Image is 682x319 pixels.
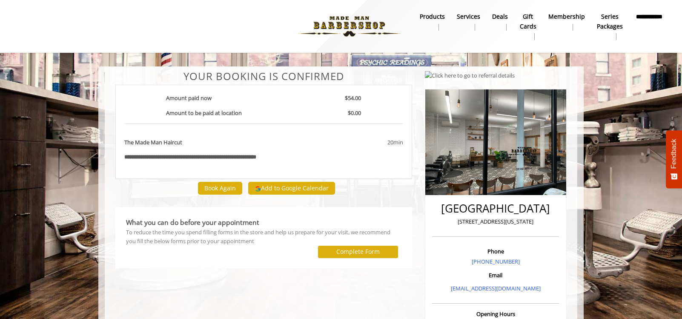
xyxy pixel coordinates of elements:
[248,182,335,195] button: Add to Google Calendar
[425,71,515,80] img: Click here to go to referral details
[542,11,591,33] a: MembershipMembership
[126,228,401,246] div: To reduce the time you spend filling forms in the store and help us prepare for your visit, we re...
[670,139,678,169] span: Feedback
[434,272,557,278] h3: Email
[486,11,514,33] a: DealsDeals
[451,285,541,292] a: [EMAIL_ADDRESS][DOMAIN_NAME]
[492,12,508,21] b: Deals
[166,109,242,117] b: Amount to be paid at location
[318,138,403,147] div: 20min
[414,11,451,33] a: Productsproducts
[548,12,585,21] b: Membership
[591,11,629,42] a: Series packagesSeries packages
[345,94,361,102] b: $54.00
[198,182,242,194] button: Book Again
[115,71,412,82] center: Your Booking is confirmed
[472,258,520,265] a: [PHONE_NUMBER]
[434,248,557,254] h3: Phone
[451,11,486,33] a: ServicesServices
[434,217,557,226] p: [STREET_ADDRESS][US_STATE]
[126,218,259,227] b: What you can do before your appointment
[336,248,380,255] label: Complete Form
[420,12,445,21] b: products
[666,130,682,188] button: Feedback - Show survey
[434,202,557,215] h2: [GEOGRAPHIC_DATA]
[432,311,559,317] h3: Opening Hours
[318,246,398,258] button: Complete Form
[520,12,536,31] b: gift cards
[597,12,623,31] b: Series packages
[166,94,212,102] b: Amount paid now
[514,11,542,42] a: Gift cardsgift cards
[291,3,408,50] img: Made Man Barbershop logo
[348,109,361,117] b: $0.00
[124,138,182,147] b: The Made Man Haircut
[457,12,480,21] b: Services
